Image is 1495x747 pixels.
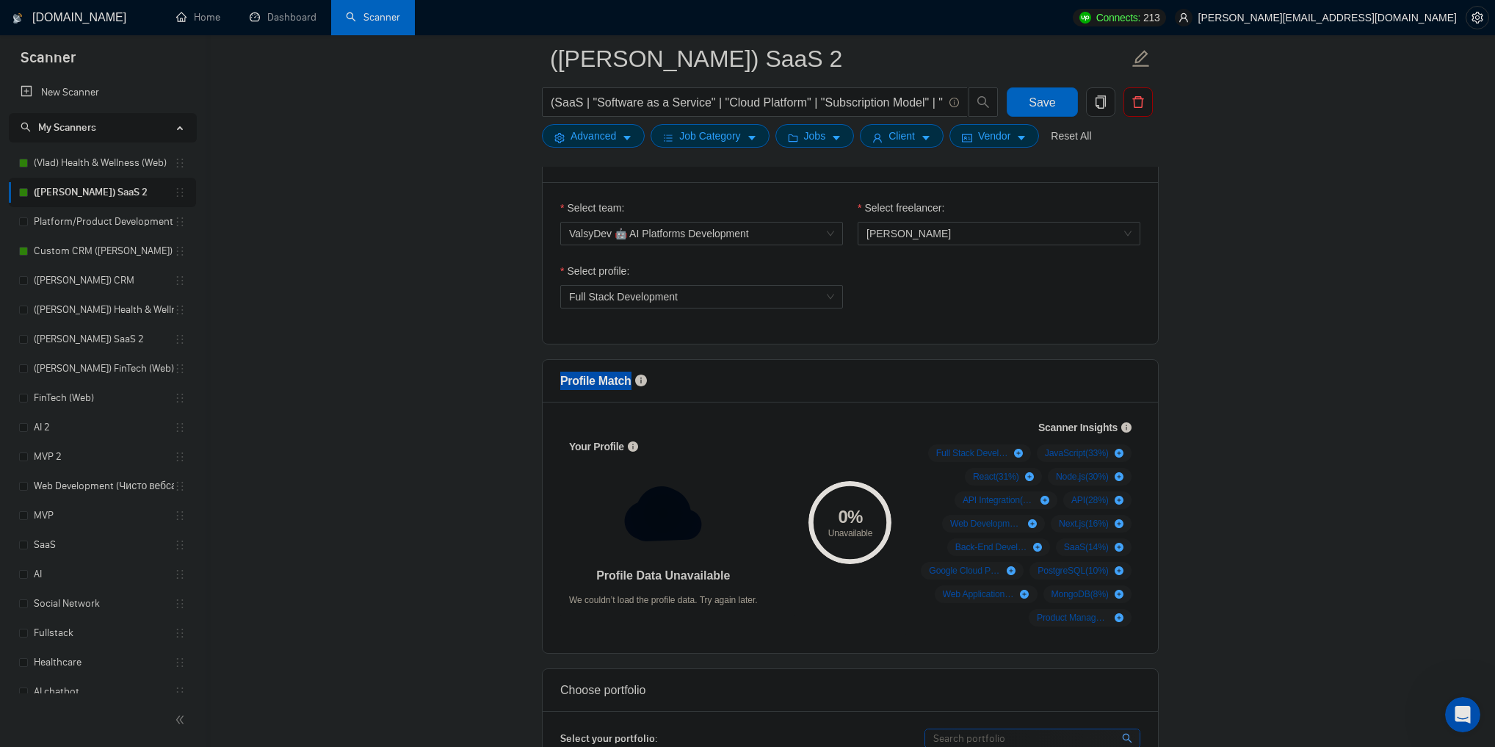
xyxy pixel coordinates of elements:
span: caret-down [921,132,931,143]
span: plus-circle [1040,496,1049,505]
span: plus-circle [1028,519,1037,528]
span: We couldn’t load the profile data. Try again later. [569,595,758,605]
li: AI 2 [9,413,196,442]
span: caret-down [622,132,632,143]
span: user [872,132,883,143]
span: holder [174,451,186,463]
button: delete [1123,87,1153,117]
span: Full Stack Development ( 59 %) [936,447,1008,459]
span: holder [174,392,186,404]
li: (Vlad) CRM [9,266,196,295]
span: plus-circle [1115,613,1123,622]
span: SaaS ( 14 %) [1064,541,1109,553]
li: Healthcare [9,648,196,677]
a: setting [1466,12,1489,24]
span: holder [174,539,186,551]
span: My Scanners [38,121,96,134]
button: barsJob Categorycaret-down [651,124,769,148]
a: FinTech (Web) [34,383,174,413]
a: Custom CRM ([PERSON_NAME]) [34,237,174,266]
button: idcardVendorcaret-down [949,124,1039,148]
span: copy [1087,95,1115,109]
span: user [1179,12,1189,23]
span: holder [174,480,186,492]
div: Перепроверили у себя - все доступно с нескольких девайсов и браузеров. Возможно, с другого браузе... [23,409,229,496]
textarea: Ваше сообщение... [12,450,281,475]
span: Save [1029,93,1055,112]
span: 213 [1143,10,1159,26]
span: holder [174,333,186,345]
button: Средство выбора эмодзи [23,481,35,493]
span: Vendor [978,128,1010,144]
strong: Profile Data Unavailable [596,569,730,582]
p: В сети последние 15 мин [71,18,199,33]
span: holder [174,598,186,610]
div: Перепроверили у себя - все доступно с нескольких девайсов и браузеров.Возможно, с другого браузер... [12,400,241,505]
span: Your Profile [569,441,624,452]
button: Отправить сообщение… [252,475,275,499]
button: folderJobscaret-down [775,124,855,148]
span: holder [174,569,186,580]
a: AI [34,560,174,589]
a: Social Network [34,589,174,618]
span: search [969,95,997,109]
button: copy [1086,87,1115,117]
button: userClientcaret-down [860,124,944,148]
span: API Integration ( 29 %) [963,494,1035,506]
a: ([PERSON_NAME]) Health & Wellness (Web) [34,295,174,325]
label: Select team: [560,200,624,216]
span: bars [663,132,673,143]
a: ([PERSON_NAME]) CRM [34,266,174,295]
span: info-circle [949,98,959,107]
a: dashboardDashboard [250,11,316,24]
span: setting [1466,12,1488,24]
span: [PERSON_NAME] [866,228,951,239]
a: Web Development (Чисто вебсайты) [34,472,174,501]
span: caret-down [747,132,757,143]
button: settingAdvancedcaret-down [542,124,645,148]
span: holder [174,275,186,286]
span: PostgreSQL ( 10 %) [1038,565,1108,577]
button: setting [1466,6,1489,29]
div: обновил, закрыл - открыл [129,341,270,356]
div: обновил, закрыл - открыл [117,332,282,364]
li: Social Network [9,589,196,618]
span: holder [174,657,186,668]
li: Custom CRM (Минус Слова) [9,237,196,266]
span: plus-circle [1115,449,1123,458]
button: Добавить вложение [70,481,82,493]
span: React ( 31 %) [973,471,1019,483]
span: folder [788,132,798,143]
span: info-circle [1121,422,1132,433]
span: Product Management ( 8 %) [1037,612,1109,624]
span: My Scanners [21,121,96,134]
span: Advanced [571,128,616,144]
a: Healthcare [34,648,174,677]
span: holder [174,304,186,316]
li: New Scanner [9,78,196,107]
span: holder [174,245,186,257]
li: AI chatbot [9,677,196,707]
span: edit [1132,49,1151,68]
span: holder [174,627,186,639]
span: plus-circle [1020,590,1029,599]
li: FinTech (Web) [9,383,196,413]
span: holder [174,157,186,169]
button: Save [1007,87,1078,117]
span: holder [174,187,186,198]
span: plus-circle [1007,566,1016,575]
li: Web Development (Чисто вебсайты) [9,472,196,501]
a: ([PERSON_NAME]) SaaS 2 [34,325,174,354]
li: Fullstack [9,618,196,648]
span: Job Category [679,128,740,144]
span: Scanner [9,47,87,78]
div: chervinskyi.oleh@valsydev.com говорит… [12,332,282,376]
a: New Scanner [21,78,184,107]
span: Profile Match [560,375,631,387]
span: Back-End Development ( 14 %) [955,541,1027,553]
a: Fullstack [34,618,174,648]
a: homeHome [176,11,220,24]
span: plus-circle [1025,472,1034,481]
span: Select your portfolio: [560,732,658,745]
